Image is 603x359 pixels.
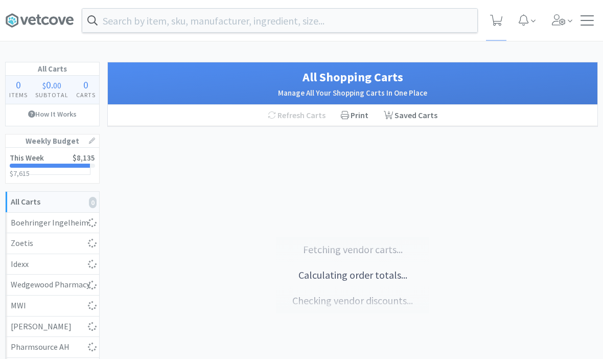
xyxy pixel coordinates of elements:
[118,68,587,87] h1: All Shopping Carts
[6,317,99,338] a: [PERSON_NAME]
[333,105,376,126] div: Print
[82,9,477,32] input: Search by item, sku, manufacturer, ingredient, size...
[118,87,587,99] h2: Manage All Your Shopping Carts In One Place
[6,275,99,296] a: Wedgewood Pharmacy
[73,153,95,163] span: $8,135
[11,320,94,333] div: [PERSON_NAME]
[6,213,99,234] a: Boehringer Ingelheim
[6,90,32,100] h4: Items
[6,134,99,148] h1: Weekly Budget
[6,148,99,183] a: This Week$8,135$7,615
[11,237,94,250] div: Zoetis
[11,258,94,271] div: Idexx
[11,196,40,207] strong: All Carts
[11,216,94,230] div: Boehringer Ingelheim
[6,233,99,254] a: Zoetis
[6,296,99,317] a: MWI
[83,78,88,91] span: 0
[16,78,21,91] span: 0
[42,80,46,91] span: $
[46,78,51,91] span: 0
[53,80,61,91] span: 00
[72,90,99,100] h4: Carts
[32,90,73,100] h4: Subtotal
[11,341,94,354] div: Pharmsource AH
[89,197,97,208] i: 0
[376,105,445,126] a: Saved Carts
[10,169,30,178] span: $7,615
[11,299,94,312] div: MWI
[6,254,99,275] a: Idexx
[6,62,99,76] h1: All Carts
[10,154,44,162] h2: This Week
[6,104,99,124] a: How It Works
[32,80,73,90] div: .
[6,192,99,213] a: All Carts0
[11,278,94,291] div: Wedgewood Pharmacy
[260,105,333,126] div: Refresh Carts
[6,337,99,358] a: Pharmsource AH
